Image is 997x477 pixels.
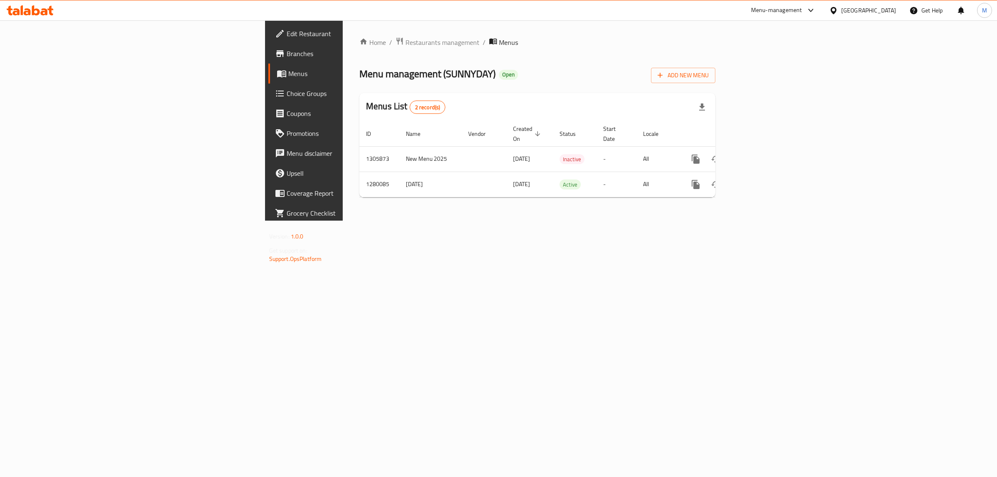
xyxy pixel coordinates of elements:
span: Status [560,129,587,139]
div: Export file [692,97,712,117]
a: Restaurants management [395,37,479,48]
div: Menu-management [751,5,802,15]
a: Promotions [268,123,432,143]
span: Edit Restaurant [287,29,425,39]
a: Menu disclaimer [268,143,432,163]
a: Edit Restaurant [268,24,432,44]
li: / [483,37,486,47]
div: Inactive [560,154,584,164]
a: Grocery Checklist [268,203,432,223]
span: Version: [269,231,290,242]
span: Grocery Checklist [287,208,425,218]
span: Coverage Report [287,188,425,198]
span: Menu disclaimer [287,148,425,158]
span: Name [406,129,431,139]
span: Inactive [560,155,584,164]
button: more [686,175,706,194]
a: Support.OpsPlatform [269,253,322,264]
span: M [982,6,987,15]
button: more [686,149,706,169]
span: Menus [288,69,425,79]
span: Coupons [287,108,425,118]
td: - [597,146,636,172]
a: Upsell [268,163,432,183]
button: Add New Menu [651,68,715,83]
span: ID [366,129,382,139]
span: Created On [513,124,543,144]
td: - [597,172,636,197]
a: Menus [268,64,432,84]
a: Choice Groups [268,84,432,103]
a: Coupons [268,103,432,123]
span: Get support on: [269,245,307,256]
span: [DATE] [513,153,530,164]
span: Upsell [287,168,425,178]
span: 1.0.0 [291,231,304,242]
span: [DATE] [513,179,530,189]
span: Add New Menu [658,70,709,81]
span: Locale [643,129,669,139]
span: Branches [287,49,425,59]
span: Vendor [468,129,496,139]
th: Actions [679,121,772,147]
h2: Menus List [366,100,445,114]
a: Branches [268,44,432,64]
a: Coverage Report [268,183,432,203]
span: Open [499,71,518,78]
nav: breadcrumb [359,37,715,48]
div: Active [560,179,581,189]
table: enhanced table [359,121,772,197]
div: [GEOGRAPHIC_DATA] [841,6,896,15]
span: Menus [499,37,518,47]
span: Promotions [287,128,425,138]
button: Change Status [706,149,726,169]
td: All [636,146,679,172]
button: Change Status [706,175,726,194]
td: All [636,172,679,197]
div: Total records count [410,101,446,114]
span: Start Date [603,124,626,144]
span: 2 record(s) [410,103,445,111]
span: Restaurants management [405,37,479,47]
span: Choice Groups [287,89,425,98]
div: Open [499,70,518,80]
span: Active [560,180,581,189]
